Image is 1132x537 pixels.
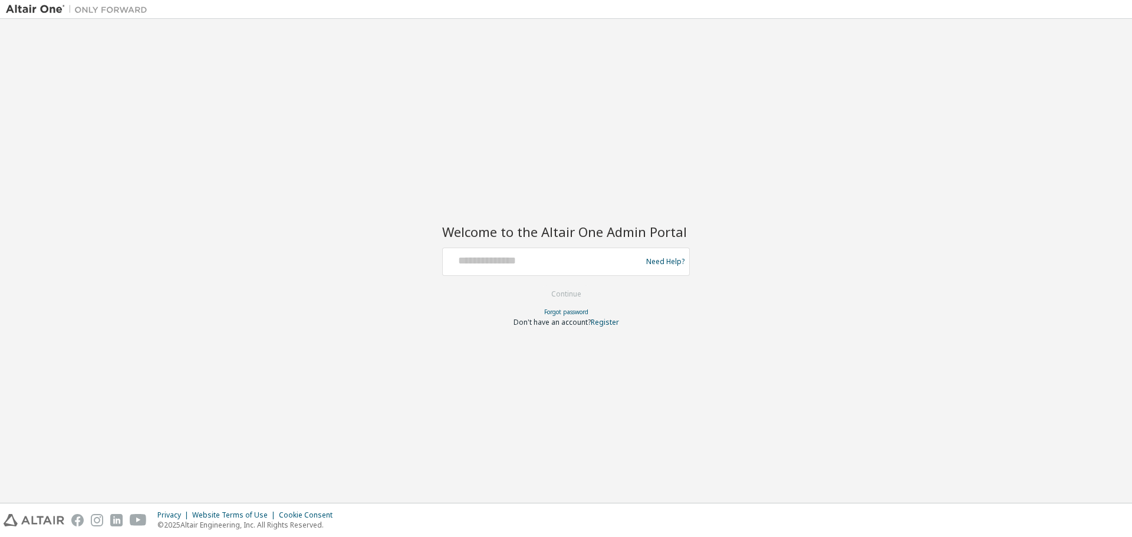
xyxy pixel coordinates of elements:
img: linkedin.svg [110,514,123,526]
h2: Welcome to the Altair One Admin Portal [442,223,690,240]
a: Need Help? [646,261,685,262]
div: Cookie Consent [279,510,340,520]
img: instagram.svg [91,514,103,526]
img: youtube.svg [130,514,147,526]
p: © 2025 Altair Engineering, Inc. All Rights Reserved. [157,520,340,530]
a: Register [591,317,619,327]
img: facebook.svg [71,514,84,526]
div: Privacy [157,510,192,520]
span: Don't have an account? [514,317,591,327]
a: Forgot password [544,308,588,316]
div: Website Terms of Use [192,510,279,520]
img: altair_logo.svg [4,514,64,526]
img: Altair One [6,4,153,15]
